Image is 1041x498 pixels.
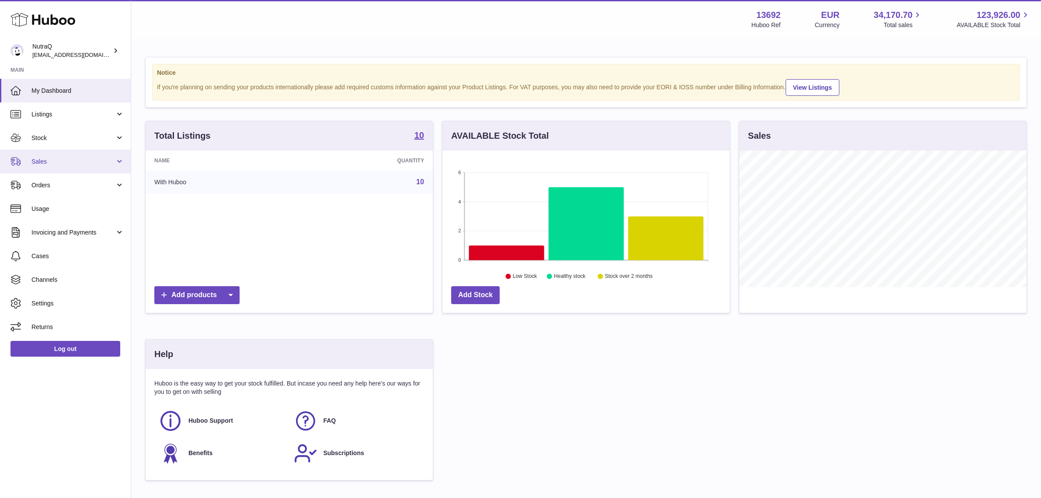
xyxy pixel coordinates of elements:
span: Listings [31,110,115,119]
a: 123,926.00 AVAILABLE Stock Total [957,9,1031,29]
span: Cases [31,252,124,260]
a: 10 [414,131,424,141]
text: 4 [458,199,461,204]
span: Usage [31,205,124,213]
th: Quantity [297,151,433,171]
a: Huboo Support [159,409,285,433]
span: [EMAIL_ADDRESS][DOMAIN_NAME] [32,51,129,58]
span: Orders [31,181,115,189]
strong: 13692 [756,9,781,21]
span: Returns [31,323,124,331]
span: My Dashboard [31,87,124,95]
a: Subscriptions [294,442,420,465]
div: Currency [815,21,840,29]
h3: Total Listings [154,130,211,142]
span: Sales [31,158,115,166]
span: Channels [31,276,124,284]
text: 2 [458,228,461,234]
a: 10 [416,178,424,186]
h3: Sales [748,130,771,142]
a: Add products [154,286,240,304]
span: Huboo Support [188,417,233,425]
span: Settings [31,299,124,308]
a: View Listings [786,79,839,96]
a: Add Stock [451,286,500,304]
h3: Help [154,348,173,360]
text: 0 [458,257,461,263]
span: 123,926.00 [977,9,1020,21]
a: Benefits [159,442,285,465]
strong: EUR [821,9,839,21]
a: Log out [10,341,120,357]
div: Huboo Ref [752,21,781,29]
span: 34,170.70 [874,9,912,21]
a: 34,170.70 Total sales [874,9,923,29]
text: Stock over 2 months [605,274,653,280]
a: FAQ [294,409,420,433]
div: NutraQ [32,42,111,59]
span: Stock [31,134,115,142]
p: Huboo is the easy way to get your stock fulfilled. But incase you need any help here's our ways f... [154,379,424,396]
text: Healthy stock [554,274,586,280]
span: Benefits [188,449,212,457]
span: Subscriptions [324,449,364,457]
span: Invoicing and Payments [31,228,115,237]
td: With Huboo [146,171,297,193]
text: 6 [458,170,461,175]
span: AVAILABLE Stock Total [957,21,1031,29]
th: Name [146,151,297,171]
strong: Notice [157,69,1015,77]
div: If you're planning on sending your products internationally please add required customs informati... [157,78,1015,96]
strong: 10 [414,131,424,140]
text: Low Stock [513,274,537,280]
img: internalAdmin-13692@internal.huboo.com [10,44,24,57]
h3: AVAILABLE Stock Total [451,130,549,142]
span: FAQ [324,417,336,425]
span: Total sales [884,21,923,29]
